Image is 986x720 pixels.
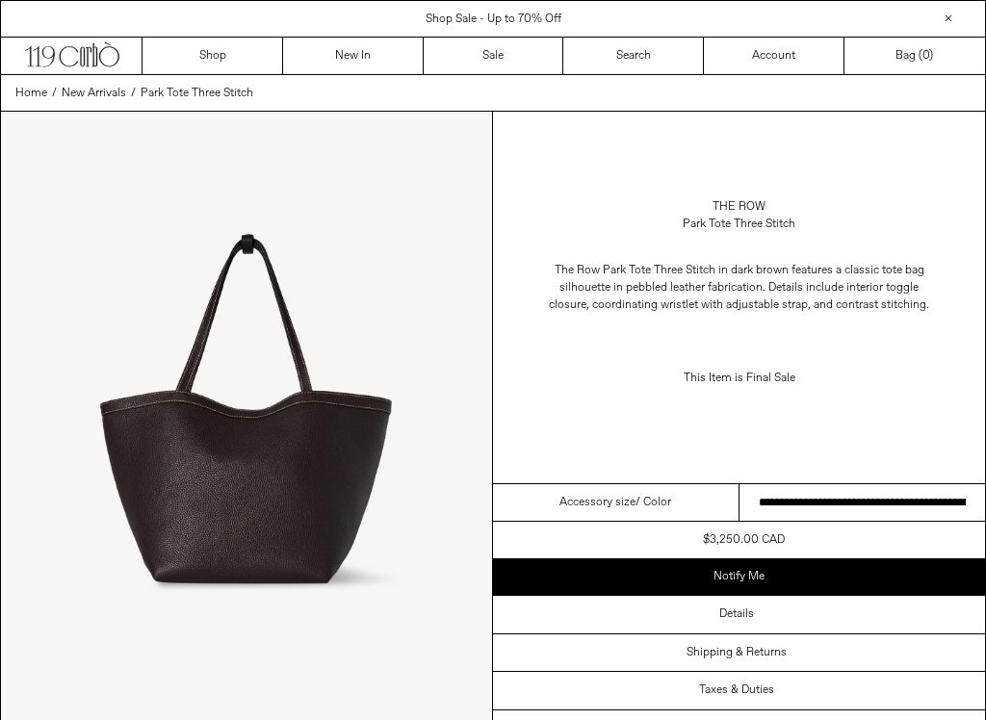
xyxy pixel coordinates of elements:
[713,198,765,216] a: The Row
[563,38,704,74] a: Search
[547,360,932,397] p: This Item is Final Sale
[844,38,985,74] a: Bag ()
[704,38,844,74] a: Account
[719,607,754,621] h3: Details
[683,216,795,233] div: Park Tote Three Stitch
[699,683,774,697] h3: Taxes & Duties
[15,85,47,102] a: Home
[703,531,785,549] div: $3,250.00 CAD
[62,85,126,102] a: New Arrivals
[424,38,564,74] a: Sale
[493,558,985,595] a: Notify Me
[922,48,929,64] span: 0
[15,86,47,101] span: Home
[559,494,636,511] span: Accessory size
[636,494,671,511] span: / Color
[922,47,933,64] span: )
[426,12,561,27] a: Shop Sale - Up to 70% Off
[283,38,424,74] a: New In
[131,85,136,102] span: /
[141,85,253,102] a: Park Tote Three Stitch
[62,86,126,101] span: New Arrivals
[141,86,253,101] span: Park Tote Three Stitch
[547,252,932,323] p: The Row Park Tote Three Stitch in dark brown features a classic tote bag silhouette in pebbled le...
[143,38,283,74] a: Shop
[687,646,787,659] h3: Shipping & Returns
[52,85,57,102] span: /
